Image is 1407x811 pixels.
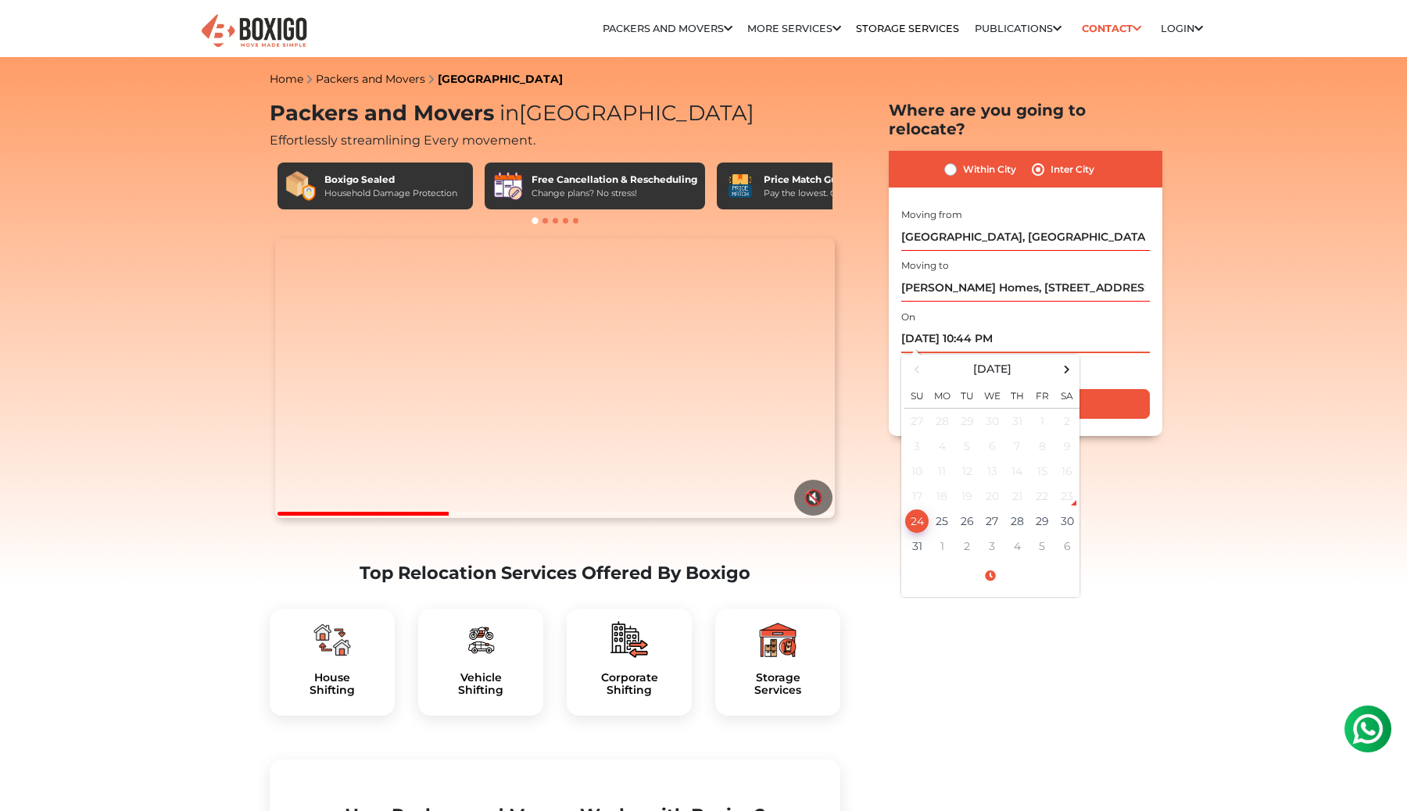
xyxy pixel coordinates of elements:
th: Select Month [929,358,1054,380]
div: Change plans? No stress! [532,187,697,200]
th: Th [1004,380,1029,409]
a: Packers and Movers [316,72,425,86]
h2: Where are you going to relocate? [889,101,1162,138]
th: Su [904,380,929,409]
h1: Packers and Movers [270,101,840,127]
video: Your browser does not support the video tag. [275,238,834,518]
span: in [499,100,519,126]
h5: Corporate Shifting [579,671,679,698]
a: Select Time [904,569,1076,583]
label: Moving from [901,208,962,222]
label: Within City [963,160,1016,179]
img: Price Match Guarantee [725,170,756,202]
a: Login [1161,23,1203,34]
label: Moving to [901,259,949,273]
h5: Vehicle Shifting [431,671,531,698]
button: 🔇 [794,480,832,516]
span: [GEOGRAPHIC_DATA] [494,100,754,126]
div: Boxigo Sealed [324,173,457,187]
div: Household Damage Protection [324,187,457,200]
label: On [901,310,915,324]
img: whatsapp-icon.svg [16,16,47,47]
a: HouseShifting [282,671,382,698]
img: boxigo_packers_and_movers_plan [313,621,351,659]
img: boxigo_packers_and_movers_plan [462,621,499,659]
a: More services [747,23,841,34]
span: Previous Month [907,359,928,380]
th: Tu [954,380,979,409]
h2: Top Relocation Services Offered By Boxigo [270,563,840,584]
a: [GEOGRAPHIC_DATA] [438,72,563,86]
a: Storage Services [856,23,959,34]
div: Pay the lowest. Guaranteed! [764,187,883,200]
th: We [979,380,1004,409]
input: Select Building or Nearest Landmark [901,223,1150,251]
span: Next Month [1057,359,1078,380]
img: boxigo_packers_and_movers_plan [610,621,648,659]
a: Publications [975,23,1062,34]
a: StorageServices [728,671,828,698]
label: Inter City [1051,160,1094,179]
span: Effortlessly streamlining Every movement. [270,133,535,148]
input: Moving date [901,326,1150,353]
h5: Storage Services [728,671,828,698]
a: Contact [1076,16,1146,41]
div: 23 [1055,484,1079,508]
a: Packers and Movers [603,23,732,34]
img: Free Cancellation & Rescheduling [492,170,524,202]
th: Sa [1054,380,1079,409]
div: Price Match Guarantee [764,173,883,187]
th: Mo [929,380,954,409]
input: Select Building or Nearest Landmark [901,274,1150,302]
img: Boxigo [199,13,309,51]
th: Fr [1029,380,1054,409]
a: VehicleShifting [431,671,531,698]
a: Home [270,72,303,86]
img: Boxigo Sealed [285,170,317,202]
img: boxigo_packers_and_movers_plan [759,621,797,659]
h5: House Shifting [282,671,382,698]
a: CorporateShifting [579,671,679,698]
div: Free Cancellation & Rescheduling [532,173,697,187]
